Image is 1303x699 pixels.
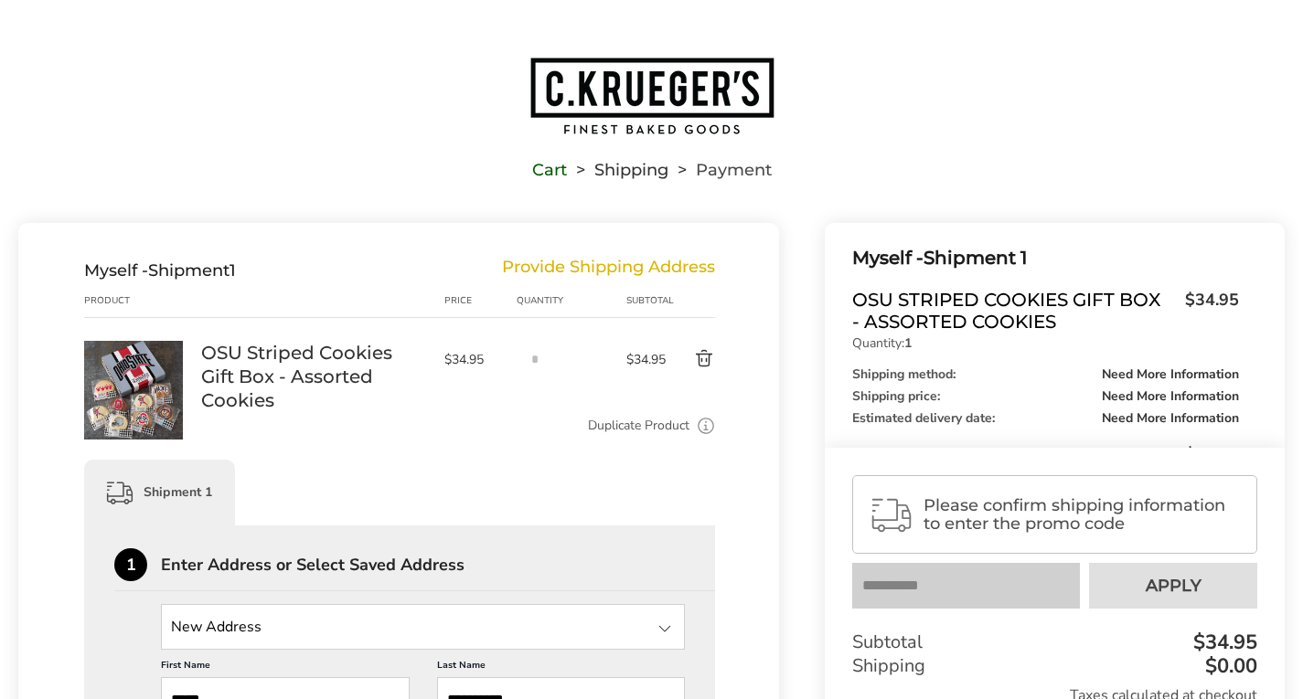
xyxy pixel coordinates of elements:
div: Subtotal [852,630,1257,654]
span: Need More Information [1102,368,1239,381]
span: Payment [696,164,772,176]
li: Shipping [567,164,668,176]
p: Quantity: [852,337,1239,350]
div: Shipment [84,260,236,281]
span: Please confirm shipping information to enter the promo code [924,496,1241,533]
div: 1 [114,548,147,581]
div: Price [444,293,517,308]
div: Shipping [852,654,1257,678]
div: Quantity [517,293,626,308]
a: Go to home page [18,56,1285,136]
label: Last Name [437,659,686,677]
img: C.KRUEGER'S [529,56,775,136]
div: Product [84,293,201,308]
a: Duplicate Product [588,416,689,436]
button: Apply [1089,563,1257,609]
label: First Name [161,659,410,677]
div: Shipping method: [852,368,1239,381]
span: Apply [1146,577,1202,594]
span: Need More Information [1102,412,1239,425]
strong: 1 [904,334,912,352]
div: Shipment 1 [84,460,235,525]
a: Cart [532,164,567,176]
div: Shipping price: [852,390,1239,403]
span: Myself - [852,247,924,269]
img: OSU Striped Cookies Gift Box - Assorted Cookies [84,341,183,440]
input: State [161,604,685,650]
span: $34.95 [1185,443,1239,465]
div: Enter Address or Select Saved Address [161,556,715,573]
div: Estimated delivery date: [852,412,1239,425]
a: OSU Striped Cookies Gift Box - Assorted Cookies [84,340,183,357]
div: Shipment 1 [852,243,1239,273]
a: OSU Striped Cookies Gift Box - Assorted Cookies$34.95 [852,289,1239,333]
div: $34.95 [1189,632,1257,652]
span: Myself - [84,260,148,281]
button: Delete product [667,348,715,370]
div: Subtotal [852,443,1239,465]
div: Subtotal [626,293,667,308]
span: $34.95 [626,351,667,368]
a: OSU Striped Cookies Gift Box - Assorted Cookies [201,341,426,412]
div: Provide Shipping Address [502,260,715,281]
input: Quantity input [517,341,553,377]
span: OSU Striped Cookies Gift Box - Assorted Cookies [852,289,1176,333]
span: $34.95 [444,351,507,368]
span: 1 [230,260,236,281]
span: Need More Information [1102,390,1239,403]
span: $34.95 [1176,289,1239,328]
div: $0.00 [1201,656,1257,676]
